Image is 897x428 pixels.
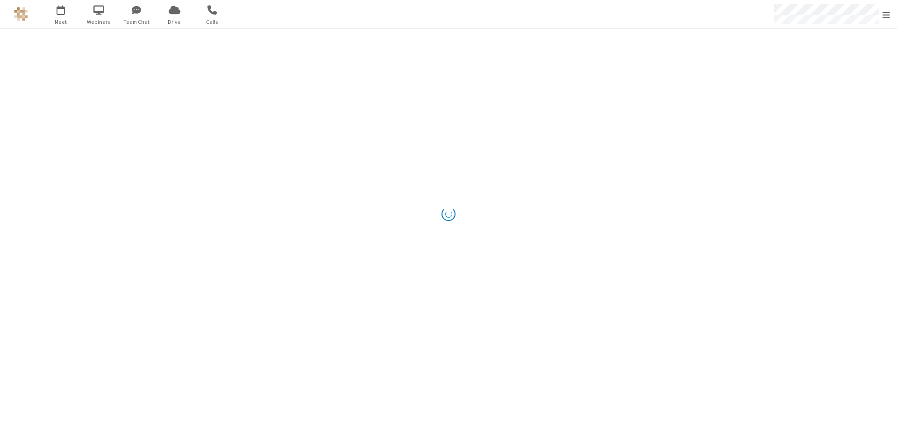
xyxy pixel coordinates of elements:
[81,18,116,26] span: Webinars
[157,18,192,26] span: Drive
[119,18,154,26] span: Team Chat
[195,18,230,26] span: Calls
[14,7,28,21] img: QA Selenium DO NOT DELETE OR CHANGE
[43,18,78,26] span: Meet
